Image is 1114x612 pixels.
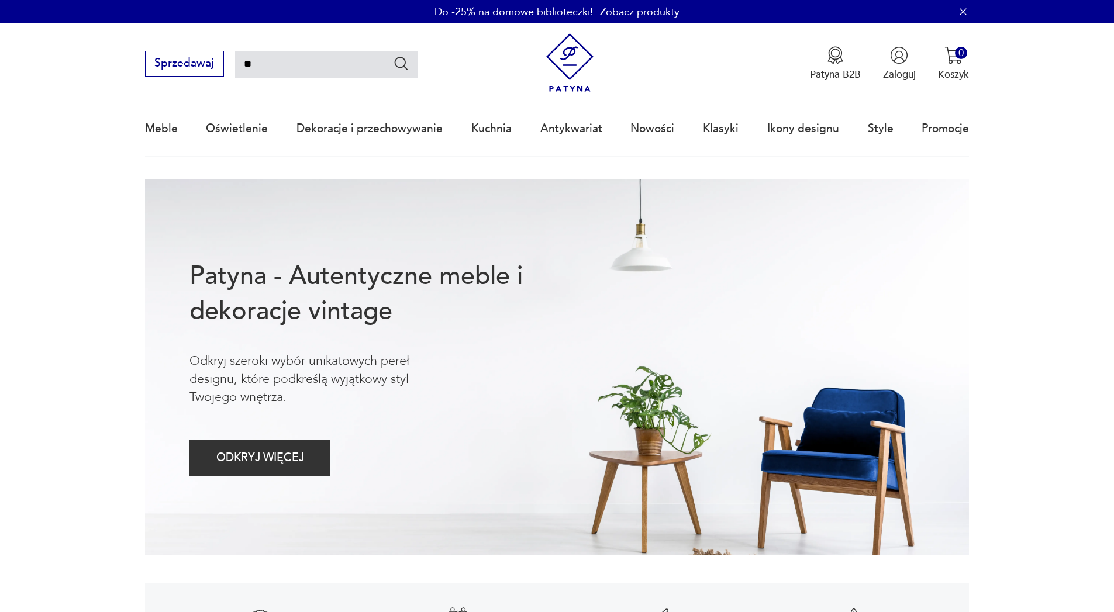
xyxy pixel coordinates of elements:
a: Meble [145,102,178,155]
button: 0Koszyk [938,46,969,81]
p: Koszyk [938,68,969,81]
button: Sprzedawaj [145,51,224,77]
button: Szukaj [393,55,410,72]
h1: Patyna - Autentyczne meble i dekoracje vintage [189,259,568,329]
a: Klasyki [703,102,739,155]
p: Do -25% na domowe biblioteczki! [434,5,593,19]
a: ODKRYJ WIĘCEJ [189,454,330,464]
a: Ikony designu [767,102,839,155]
a: Nowości [630,102,674,155]
img: Patyna - sklep z meblami i dekoracjami vintage [540,33,599,92]
a: Dekoracje i przechowywanie [296,102,443,155]
p: Odkryj szeroki wybór unikatowych pereł designu, które podkreślą wyjątkowy styl Twojego wnętrza. [189,352,456,407]
a: Antykwariat [540,102,602,155]
a: Sprzedawaj [145,60,224,69]
a: Promocje [922,102,969,155]
img: Ikona koszyka [944,46,963,64]
button: Patyna B2B [810,46,861,81]
p: Patyna B2B [810,68,861,81]
p: Zaloguj [883,68,916,81]
a: Zobacz produkty [600,5,680,19]
button: ODKRYJ WIĘCEJ [189,440,330,476]
a: Kuchnia [471,102,512,155]
img: Ikona medalu [826,46,844,64]
div: 0 [955,47,967,59]
a: Style [868,102,894,155]
a: Oświetlenie [206,102,268,155]
a: Ikona medaluPatyna B2B [810,46,861,81]
button: Zaloguj [883,46,916,81]
img: Ikonka użytkownika [890,46,908,64]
